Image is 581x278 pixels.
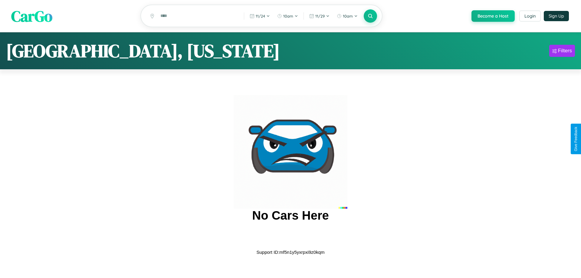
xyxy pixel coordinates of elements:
span: 11 / 24 [256,14,265,18]
span: 11 / 29 [315,14,325,18]
button: 10am [334,11,361,21]
span: 10am [283,14,293,18]
span: 10am [343,14,353,18]
h1: [GEOGRAPHIC_DATA], [US_STATE] [6,38,280,63]
button: 11/24 [247,11,273,21]
span: CarGo [11,5,52,26]
h2: No Cars Here [252,209,329,222]
div: Filters [558,48,572,54]
button: Filters [549,45,575,57]
button: Sign Up [544,11,569,21]
img: car [234,95,347,209]
button: 11/29 [306,11,333,21]
button: 10am [274,11,301,21]
p: Support ID: mf5n1y5yxrpxi9z0kqm [256,248,324,256]
button: Become a Host [471,10,515,22]
div: Give Feedback [574,127,578,151]
button: Login [519,11,541,21]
